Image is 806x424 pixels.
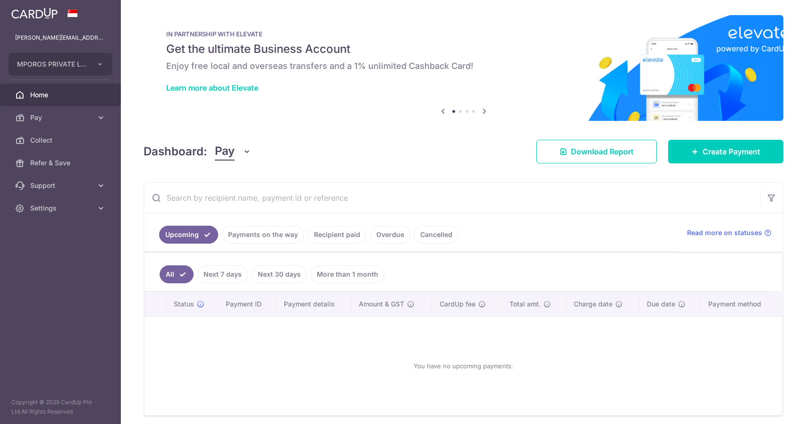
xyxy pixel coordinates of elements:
[536,140,657,163] a: Download Report
[160,265,194,283] a: All
[156,324,771,407] div: You have no upcoming payments.
[30,204,93,213] span: Settings
[17,59,87,69] span: MPOROS PRIVATE LIMITED
[215,143,235,161] span: Pay
[370,226,410,244] a: Overdue
[703,146,760,157] span: Create Payment
[30,136,93,145] span: Collect
[197,265,248,283] a: Next 7 days
[30,158,93,168] span: Refer & Save
[166,60,761,72] h6: Enjoy free local and overseas transfers and a 1% unlimited Cashback Card!
[414,226,458,244] a: Cancelled
[252,265,307,283] a: Next 30 days
[687,228,762,237] span: Read more on statuses
[218,292,276,316] th: Payment ID
[15,33,106,42] p: [PERSON_NAME][EMAIL_ADDRESS][DOMAIN_NAME]
[311,265,384,283] a: More than 1 month
[574,299,612,309] span: Charge date
[166,42,761,57] h5: Get the ultimate Business Account
[359,299,404,309] span: Amount & GST
[11,8,58,19] img: CardUp
[166,30,761,38] p: IN PARTNERSHIP WITH ELEVATE
[276,292,351,316] th: Payment details
[174,299,194,309] span: Status
[30,90,93,100] span: Home
[144,143,207,160] h4: Dashboard:
[668,140,783,163] a: Create Payment
[144,15,783,121] img: Renovation banner
[509,299,541,309] span: Total amt.
[159,226,218,244] a: Upcoming
[308,226,366,244] a: Recipient paid
[647,299,675,309] span: Due date
[166,83,258,93] a: Learn more about Elevate
[687,228,772,237] a: Read more on statuses
[30,113,93,122] span: Pay
[222,226,304,244] a: Payments on the way
[8,53,112,76] button: MPOROS PRIVATE LIMITED
[144,183,760,213] input: Search by recipient name, payment id or reference
[701,292,782,316] th: Payment method
[30,181,93,190] span: Support
[215,143,251,161] button: Pay
[440,299,475,309] span: CardUp fee
[571,146,634,157] span: Download Report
